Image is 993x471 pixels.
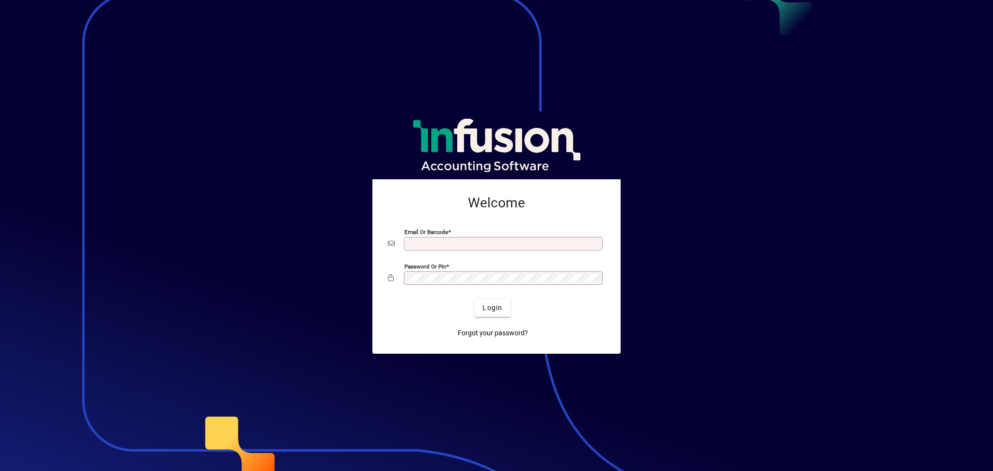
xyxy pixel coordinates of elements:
[454,325,532,342] a: Forgot your password?
[404,228,448,235] mat-label: Email or Barcode
[475,299,510,317] button: Login
[404,263,446,269] mat-label: Password or Pin
[482,303,502,313] span: Login
[458,328,528,338] span: Forgot your password?
[388,195,605,211] h2: Welcome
